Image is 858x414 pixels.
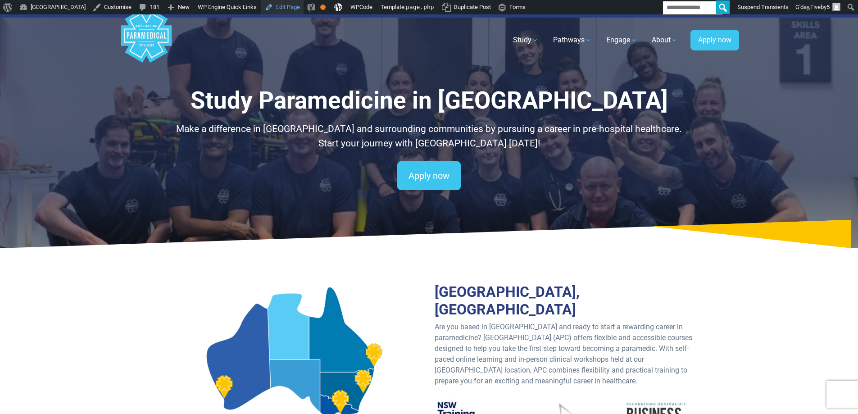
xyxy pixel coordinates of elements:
a: Apply now [690,30,739,50]
h1: Study Paramedicine in [GEOGRAPHIC_DATA] [166,86,693,115]
p: Are you based in [GEOGRAPHIC_DATA] and ready to start a rewarding career in paramedicine? [GEOGRA... [435,322,693,387]
a: Apply now [397,161,461,190]
a: Pathways [548,27,597,53]
a: Engage [601,27,643,53]
h2: [GEOGRAPHIC_DATA], [GEOGRAPHIC_DATA] [435,283,693,318]
span: Make a difference in [GEOGRAPHIC_DATA] and surrounding communities by pursuing a career in pre-ho... [176,123,682,149]
a: About [646,27,683,53]
a: Australian Paramedical College [119,18,173,63]
a: Study [508,27,544,53]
